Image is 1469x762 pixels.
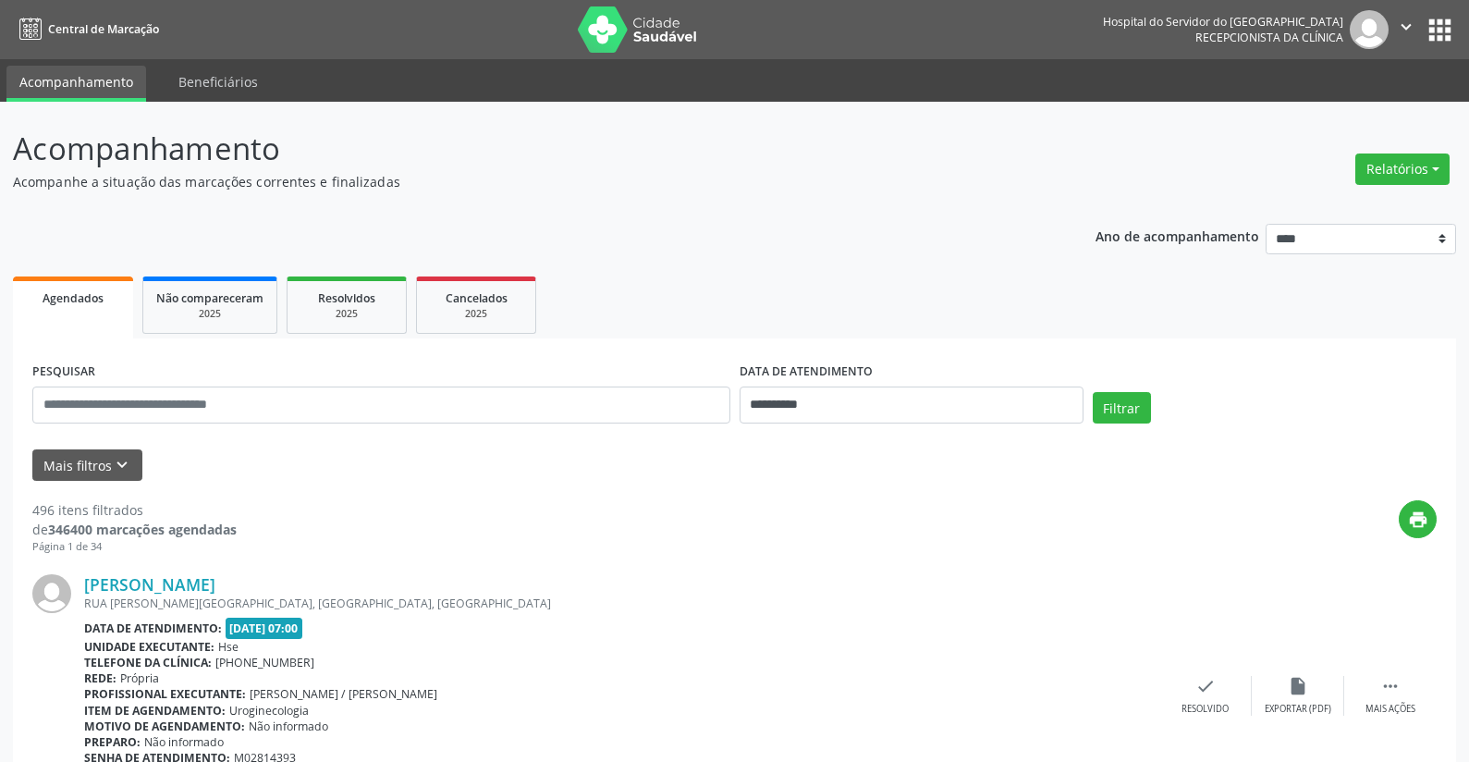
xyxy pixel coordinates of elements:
span: Não informado [249,719,328,734]
div: 496 itens filtrados [32,500,237,520]
span: Recepcionista da clínica [1195,30,1343,45]
span: Hse [218,639,239,655]
label: PESQUISAR [32,358,95,387]
span: Cancelados [446,290,508,306]
label: DATA DE ATENDIMENTO [740,358,873,387]
i: check [1195,676,1216,696]
a: Central de Marcação [13,14,159,44]
span: Não compareceram [156,290,263,306]
i:  [1396,17,1416,37]
i: keyboard_arrow_down [112,455,132,475]
button: Mais filtroskeyboard_arrow_down [32,449,142,482]
p: Ano de acompanhamento [1096,224,1259,247]
div: Hospital do Servidor do [GEOGRAPHIC_DATA] [1103,14,1343,30]
button:  [1389,10,1424,49]
b: Unidade executante: [84,639,214,655]
b: Profissional executante: [84,686,246,702]
div: 2025 [300,307,393,321]
b: Telefone da clínica: [84,655,212,670]
div: Mais ações [1365,703,1415,716]
b: Item de agendamento: [84,703,226,719]
strong: 346400 marcações agendadas [48,521,237,538]
b: Preparo: [84,734,141,750]
button: print [1399,500,1437,538]
div: 2025 [156,307,263,321]
span: Não informado [144,734,224,750]
span: Resolvidos [318,290,375,306]
button: Filtrar [1093,392,1151,424]
span: Própria [120,670,159,686]
a: [PERSON_NAME] [84,574,215,595]
span: Agendados [43,290,104,306]
img: img [1350,10,1389,49]
p: Acompanhamento [13,126,1023,172]
div: Resolvido [1181,703,1229,716]
span: Uroginecologia [229,703,309,719]
b: Motivo de agendamento: [84,719,245,734]
span: [PHONE_NUMBER] [215,655,314,670]
i:  [1380,676,1401,696]
img: img [32,574,71,613]
div: Exportar (PDF) [1265,703,1331,716]
button: Relatórios [1355,154,1450,185]
b: Data de atendimento: [84,621,222,636]
a: Acompanhamento [6,66,146,102]
div: 2025 [430,307,522,321]
span: Central de Marcação [48,21,159,37]
div: de [32,520,237,539]
p: Acompanhe a situação das marcações correntes e finalizadas [13,172,1023,191]
div: RUA [PERSON_NAME][GEOGRAPHIC_DATA], [GEOGRAPHIC_DATA], [GEOGRAPHIC_DATA] [84,596,1159,611]
span: [DATE] 07:00 [226,618,303,639]
i: print [1408,510,1428,530]
div: Página 1 de 34 [32,539,237,555]
i: insert_drive_file [1288,676,1308,696]
a: Beneficiários [165,66,271,98]
span: [PERSON_NAME] / [PERSON_NAME] [250,686,437,702]
button: apps [1424,14,1456,46]
b: Rede: [84,670,116,686]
